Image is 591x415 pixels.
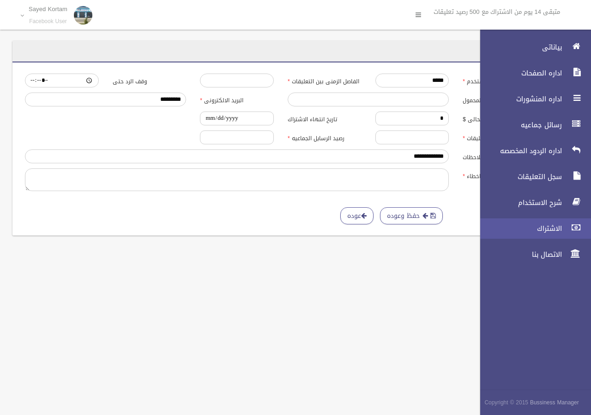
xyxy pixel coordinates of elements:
[472,141,591,161] a: اداره الردود المخصصه
[484,397,528,408] span: Copyright © 2015
[472,146,565,155] span: اداره الردود المخصصه
[472,94,565,104] span: اداره المنشورات
[472,43,565,52] span: بياناتى
[472,63,591,83] a: اداره الصفحات
[456,111,543,124] label: الرصيد الحالى $
[106,74,193,87] label: وقف الرد حتى
[281,111,368,124] label: تاريخ انتهاء الاشتراك
[456,168,543,181] label: اخطاء
[472,68,565,78] span: اداره الصفحات
[456,93,543,105] label: رقم المحمول
[193,93,281,105] label: البريد الالكترونى
[472,244,591,265] a: الاتصال بنا
[530,397,579,408] strong: Bussiness Manager
[472,198,565,207] span: شرح الاستخدام
[456,149,543,162] label: ملاحظات
[472,172,565,181] span: سجل التعليقات
[29,6,67,12] p: Sayed Kortam
[281,130,368,143] label: رصيد الرسايل الجماعيه
[456,130,543,143] label: رصيد التعليقات
[472,250,565,259] span: الاتصال بنا
[472,115,591,135] a: رسائل جماعيه
[470,42,549,60] header: المستخدمين / تعديل
[29,18,67,25] small: Facebook User
[281,74,368,87] label: الفاصل الزمنى بين التعليقات
[472,218,591,239] a: الاشتراك
[340,207,374,224] a: عوده
[472,224,565,233] span: الاشتراك
[472,167,591,187] a: سجل التعليقات
[472,89,591,109] a: اداره المنشورات
[472,37,591,57] a: بياناتى
[472,192,591,213] a: شرح الاستخدام
[380,207,443,224] button: حفظ وعوده
[456,74,543,87] label: رقم المستخدم
[472,120,565,130] span: رسائل جماعيه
